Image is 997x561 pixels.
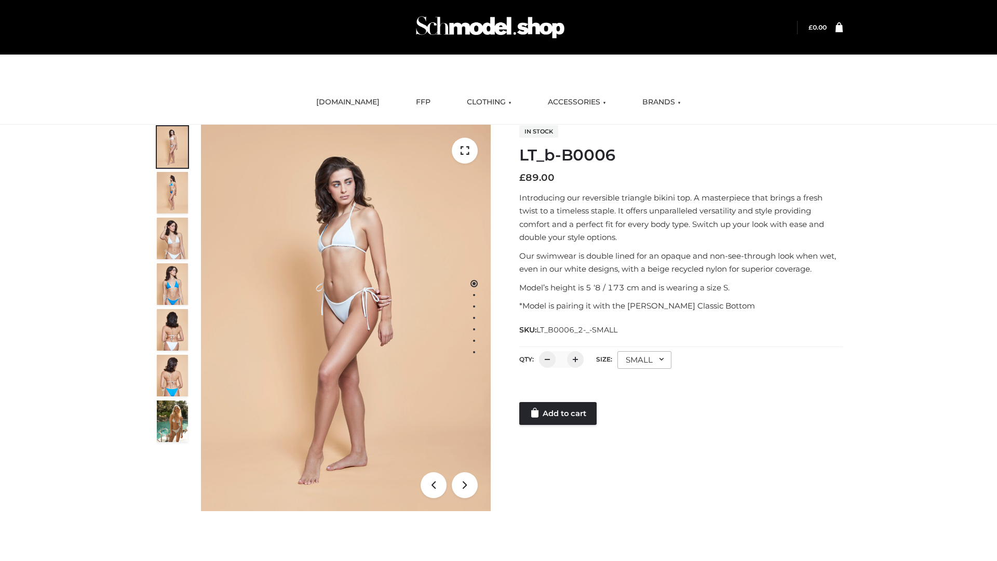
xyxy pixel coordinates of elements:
[809,23,827,31] a: £0.00
[635,91,689,114] a: BRANDS
[157,355,188,396] img: ArielClassicBikiniTop_CloudNine_AzureSky_OW114ECO_8-scaled.jpg
[519,249,843,276] p: Our swimwear is double lined for an opaque and non-see-through look when wet, even in our white d...
[617,351,671,369] div: SMALL
[519,324,618,336] span: SKU:
[519,125,558,138] span: In stock
[408,91,438,114] a: FFP
[596,355,612,363] label: Size:
[157,218,188,259] img: ArielClassicBikiniTop_CloudNine_AzureSky_OW114ECO_3-scaled.jpg
[412,7,568,48] img: Schmodel Admin 964
[519,172,555,183] bdi: 89.00
[201,125,491,511] img: ArielClassicBikiniTop_CloudNine_AzureSky_OW114ECO_1
[157,263,188,305] img: ArielClassicBikiniTop_CloudNine_AzureSky_OW114ECO_4-scaled.jpg
[809,23,813,31] span: £
[519,146,843,165] h1: LT_b-B0006
[809,23,827,31] bdi: 0.00
[519,355,534,363] label: QTY:
[519,191,843,244] p: Introducing our reversible triangle bikini top. A masterpiece that brings a fresh twist to a time...
[157,172,188,213] img: ArielClassicBikiniTop_CloudNine_AzureSky_OW114ECO_2-scaled.jpg
[519,281,843,295] p: Model’s height is 5 ‘8 / 173 cm and is wearing a size S.
[519,402,597,425] a: Add to cart
[519,299,843,313] p: *Model is pairing it with the [PERSON_NAME] Classic Bottom
[157,400,188,442] img: Arieltop_CloudNine_AzureSky2.jpg
[157,309,188,351] img: ArielClassicBikiniTop_CloudNine_AzureSky_OW114ECO_7-scaled.jpg
[308,91,387,114] a: [DOMAIN_NAME]
[519,172,526,183] span: £
[459,91,519,114] a: CLOTHING
[540,91,614,114] a: ACCESSORIES
[536,325,617,335] span: LT_B0006_2-_-SMALL
[157,126,188,168] img: ArielClassicBikiniTop_CloudNine_AzureSky_OW114ECO_1-scaled.jpg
